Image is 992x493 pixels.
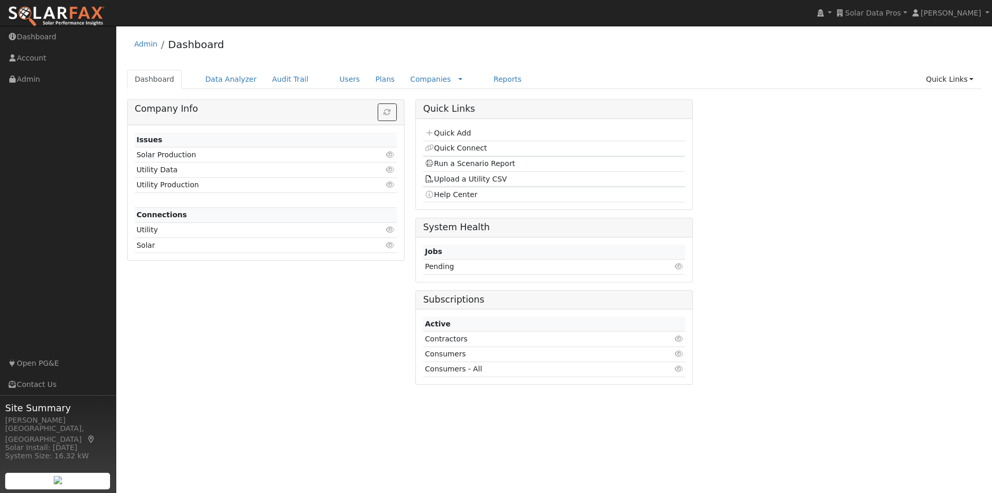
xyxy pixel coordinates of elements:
span: [PERSON_NAME] [921,9,981,17]
h5: Subscriptions [423,294,685,305]
strong: Issues [136,136,162,144]
i: Click to view [386,226,395,233]
a: Quick Add [425,129,471,137]
a: Admin [134,40,158,48]
td: Consumers [423,347,640,362]
td: Solar Production [135,147,354,162]
i: Click to view [674,335,684,342]
a: Companies [410,75,451,83]
a: Help Center [425,190,477,199]
td: Pending [423,259,612,274]
strong: Connections [136,211,187,219]
a: Dashboard [168,38,224,51]
a: Dashboard [127,70,182,89]
div: [GEOGRAPHIC_DATA], [GEOGRAPHIC_DATA] [5,423,111,445]
div: Solar Install: [DATE] [5,442,111,453]
img: SolarFax [8,6,105,27]
td: Consumers - All [423,362,640,377]
img: retrieve [54,476,62,484]
i: Click to view [386,181,395,188]
a: Users [332,70,368,89]
h5: System Health [423,222,685,233]
h5: Quick Links [423,103,685,114]
div: [PERSON_NAME] [5,415,111,426]
h5: Company Info [135,103,397,114]
a: Map [87,435,96,443]
strong: Active [425,320,451,328]
a: Quick Connect [425,144,487,152]
a: Run a Scenario Report [425,159,515,168]
div: System Size: 16.32 kW [5,451,111,461]
i: Click to view [386,151,395,158]
a: Upload a Utility CSV [425,175,507,183]
a: Plans [368,70,402,89]
i: Click to view [674,365,684,372]
td: Solar [135,238,354,253]
a: Data Analyzer [197,70,265,89]
span: Solar Data Pros [845,9,901,17]
a: Quick Links [918,70,981,89]
i: Click to view [674,350,684,357]
i: Click to view [674,263,684,270]
strong: Jobs [425,247,442,256]
a: Reports [486,70,529,89]
i: Click to view [386,166,395,173]
td: Utility [135,222,354,237]
td: Contractors [423,332,640,347]
a: Audit Trail [265,70,316,89]
i: Click to view [386,242,395,249]
td: Utility Data [135,162,354,177]
td: Utility Production [135,177,354,192]
span: Site Summary [5,401,111,415]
